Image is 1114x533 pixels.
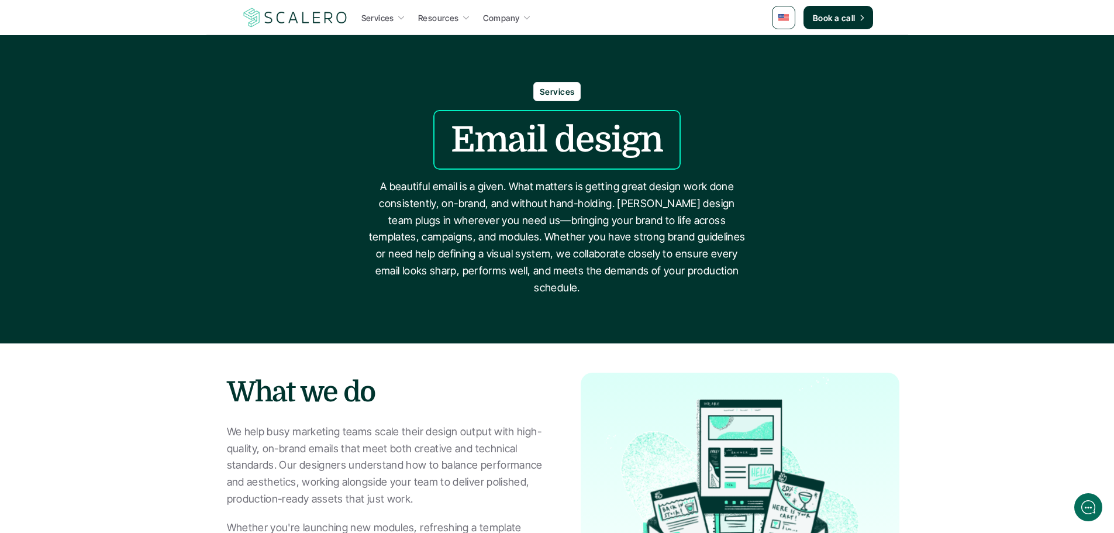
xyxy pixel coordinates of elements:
[18,155,216,178] button: New conversation
[803,6,873,29] a: Book a call
[242,6,349,29] img: Scalero company logo
[18,57,216,75] h1: Hi! Welcome to [GEOGRAPHIC_DATA].
[813,12,856,24] p: Book a call
[18,78,216,134] h2: Let us know if we can help with lifecycle marketing.
[1074,493,1102,521] iframe: gist-messenger-bubble-iframe
[540,85,574,98] p: Services
[75,162,140,171] span: New conversation
[367,178,747,297] p: A beautiful email is a given. What matters is getting great design work done consistently, on-bra...
[483,12,520,24] p: Company
[451,119,663,161] h1: Email design
[242,7,349,28] a: Scalero company logo
[98,409,148,417] span: We run on Gist
[227,373,546,412] h2: What we do
[361,12,394,24] p: Services
[418,12,459,24] p: Resources
[227,424,546,508] p: We help busy marketing teams scale their design output with high-quality, on-brand emails that me...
